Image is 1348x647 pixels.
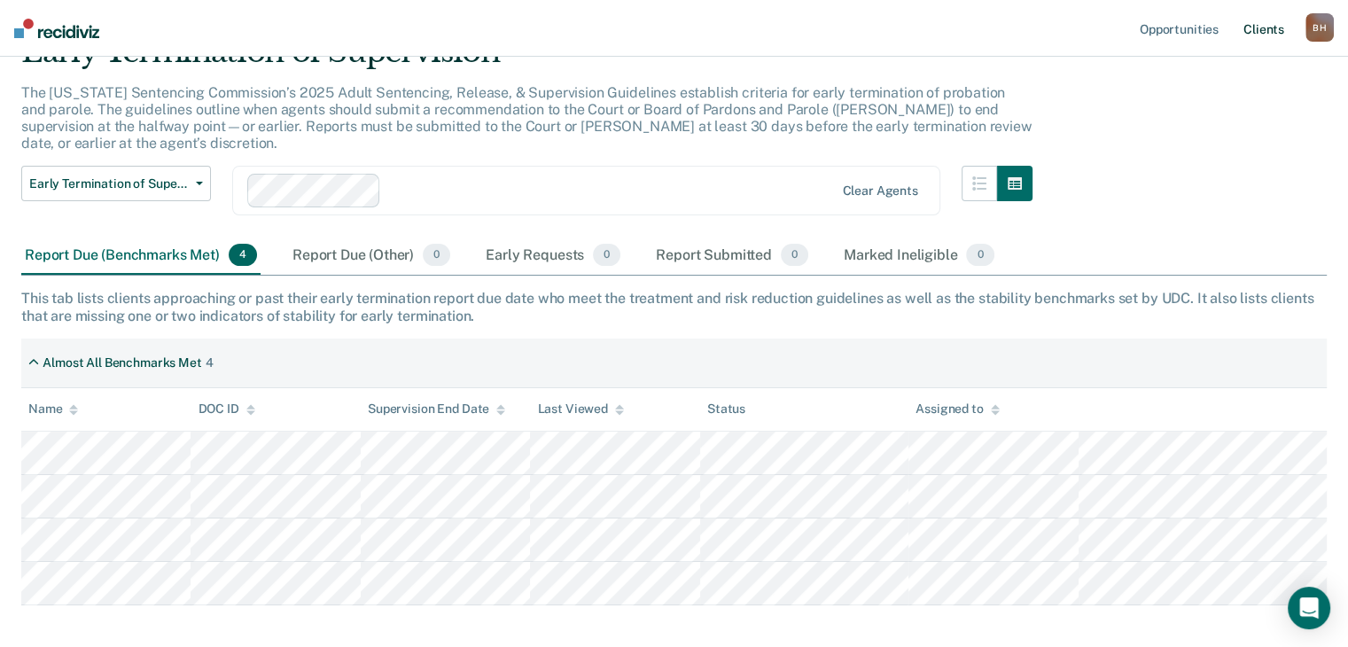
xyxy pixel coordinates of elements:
[966,244,993,267] span: 0
[289,237,454,276] div: Report Due (Other)0
[1288,587,1330,629] div: Open Intercom Messenger
[1305,13,1334,42] div: B H
[198,401,254,417] div: DOC ID
[14,19,99,38] img: Recidiviz
[840,237,998,276] div: Marked Ineligible0
[29,176,189,191] span: Early Termination of Supervision
[206,355,214,370] div: 4
[423,244,450,267] span: 0
[21,84,1032,152] p: The [US_STATE] Sentencing Commission’s 2025 Adult Sentencing, Release, & Supervision Guidelines e...
[28,401,78,417] div: Name
[21,290,1327,323] div: This tab lists clients approaching or past their early termination report due date who meet the t...
[1305,13,1334,42] button: BH
[21,34,1032,84] div: Early Termination of Supervision
[21,237,261,276] div: Report Due (Benchmarks Met)4
[593,244,620,267] span: 0
[21,348,221,378] div: Almost All Benchmarks Met4
[21,166,211,201] button: Early Termination of Supervision
[652,237,812,276] div: Report Submitted0
[916,401,999,417] div: Assigned to
[537,401,623,417] div: Last Viewed
[781,244,808,267] span: 0
[229,244,257,267] span: 4
[43,355,202,370] div: Almost All Benchmarks Met
[842,183,917,199] div: Clear agents
[368,401,505,417] div: Supervision End Date
[482,237,624,276] div: Early Requests0
[707,401,745,417] div: Status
